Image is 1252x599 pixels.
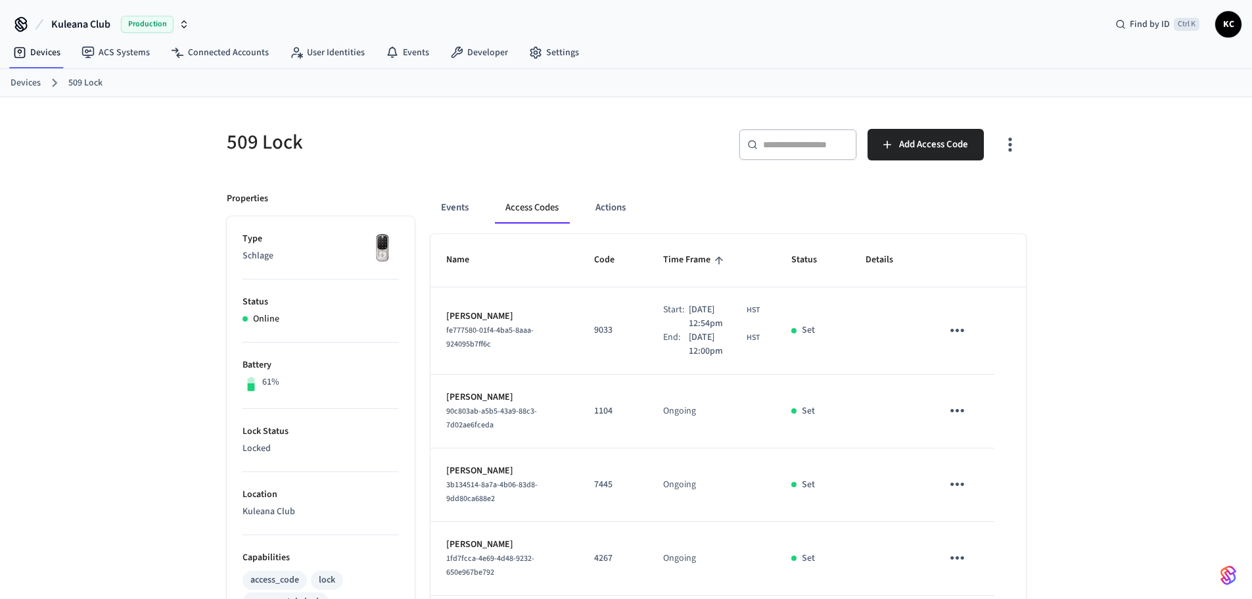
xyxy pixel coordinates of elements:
[262,375,279,389] p: 61%
[71,41,160,64] a: ACS Systems
[1217,12,1240,36] span: KC
[689,331,760,358] div: Pacific/Honolulu
[243,442,399,456] p: Locked
[1105,12,1210,36] div: Find by IDCtrl K
[160,41,279,64] a: Connected Accounts
[319,573,335,587] div: lock
[446,406,537,431] span: 90c803ab-a5b5-43a9-88c3-7d02ae6fceda
[243,295,399,309] p: Status
[446,325,534,350] span: fe777580-01f4-4ba5-8aaa-924095b7ff6c
[243,488,399,502] p: Location
[446,479,538,504] span: 3b134514-8a7a-4b06-83d8-9dd80ca688e2
[1215,11,1241,37] button: KC
[689,303,744,331] span: [DATE] 12:54pm
[446,538,563,552] p: [PERSON_NAME]
[594,404,632,418] p: 1104
[250,573,299,587] div: access_code
[1220,565,1236,586] img: SeamLogoGradient.69752ec5.svg
[519,41,590,64] a: Settings
[802,478,815,492] p: Set
[747,304,760,316] span: HST
[594,478,632,492] p: 7445
[647,375,776,448] td: Ongoing
[747,332,760,344] span: HST
[243,232,399,246] p: Type
[227,192,268,206] p: Properties
[689,331,744,358] span: [DATE] 12:00pm
[279,41,375,64] a: User Identities
[1174,18,1199,31] span: Ctrl K
[866,250,910,270] span: Details
[243,551,399,565] p: Capabilities
[495,192,569,224] button: Access Codes
[446,310,563,323] p: [PERSON_NAME]
[11,76,41,90] a: Devices
[647,448,776,522] td: Ongoing
[899,136,968,153] span: Add Access Code
[243,358,399,372] p: Battery
[594,552,632,565] p: 4267
[121,16,174,33] span: Production
[3,41,71,64] a: Devices
[253,312,279,326] p: Online
[647,522,776,596] td: Ongoing
[802,323,815,337] p: Set
[802,552,815,565] p: Set
[440,41,519,64] a: Developer
[430,192,479,224] button: Events
[594,323,632,337] p: 9033
[689,303,760,331] div: Pacific/Honolulu
[1130,18,1170,31] span: Find by ID
[663,331,689,358] div: End:
[868,129,984,160] button: Add Access Code
[663,250,728,270] span: Time Frame
[68,76,103,90] a: 509 Lock
[594,250,632,270] span: Code
[366,232,399,265] img: Yale Assure Touchscreen Wifi Smart Lock, Satin Nickel, Front
[243,425,399,439] p: Lock Status
[791,250,834,270] span: Status
[375,41,440,64] a: Events
[446,391,563,404] p: [PERSON_NAME]
[585,192,636,224] button: Actions
[51,16,110,32] span: Kuleana Club
[446,464,563,478] p: [PERSON_NAME]
[243,249,399,263] p: Schlage
[802,404,815,418] p: Set
[446,553,534,578] span: 1fd7fcca-4e69-4d48-9232-650e967be792
[227,129,618,156] h5: 509 Lock
[446,250,486,270] span: Name
[430,192,1026,224] div: ant example
[663,303,689,331] div: Start:
[243,505,399,519] p: Kuleana Club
